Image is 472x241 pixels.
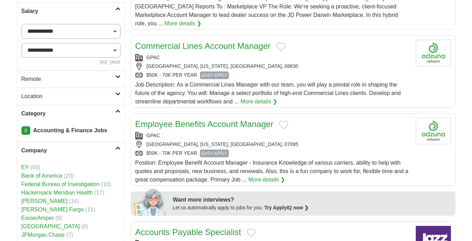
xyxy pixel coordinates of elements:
h2: Company [21,146,115,155]
a: [PERSON_NAME] Fargo [21,207,84,213]
button: Add to favorite jobs [279,121,288,129]
a: Location [17,88,125,105]
div: $50K - 70K PER YEAR [135,71,410,79]
div: GPAC [135,54,410,61]
div: Let us automatically apply to jobs for you. [173,204,451,211]
span: Position: Employee Benefit Account Manager - Insurance Knowledge of various carriers, ability to ... [135,160,408,183]
a: Category [17,105,125,122]
a: Bank of America [21,173,63,179]
button: Add to favorite jobs [247,229,256,237]
h2: Category [21,109,115,118]
span: (11) [85,207,95,213]
span: EASY APPLY [200,150,229,157]
a: More details ❯ [248,176,285,184]
span: (7) [66,232,73,238]
a: More details ❯ [164,19,201,28]
h2: Salary [21,7,115,15]
span: EASY APPLY [200,71,229,79]
strong: Accounting & Finance Jobs [33,127,107,133]
a: Hackensack Meridian Health [21,190,93,196]
span: Job Description: As a Commercial Lines Manager with our team, you will play a pivotal role in sha... [135,82,401,104]
a: EY [21,164,29,170]
button: Add to favorite jobs [276,43,285,51]
img: Company logo [416,40,451,66]
a: Company [17,142,125,159]
span: (8) [82,223,89,229]
span: (16) [69,198,79,204]
span: (20) [64,173,73,179]
div: [GEOGRAPHIC_DATA], [US_STATE], [GEOGRAPHIC_DATA], 07095 [135,141,410,148]
a: Salary [17,2,125,20]
a: Federal Bureau of Investigation [21,181,99,187]
span: (58) [30,164,40,170]
a: Accounts Payable Specialist [135,227,241,237]
span: (17) [95,190,104,196]
div: [GEOGRAPHIC_DATA], [US_STATE], [GEOGRAPHIC_DATA], 08830 [135,63,410,70]
img: apply-iq-scientist.png [134,188,168,216]
a: EisnerAmper [21,215,54,221]
a: JPMorgan Chase [21,232,65,238]
div: per year [21,58,121,66]
a: [PERSON_NAME] [21,198,68,204]
span: (18) [101,181,111,187]
h2: Remote [21,75,115,83]
img: Company logo [416,118,451,144]
a: Employee Benefits Account Manager [135,119,274,129]
h2: Location [21,92,115,101]
div: $50K - 70K PER YEAR [135,150,410,157]
a: Commercial Lines Account Manager [135,41,271,51]
div: GPAC [135,132,410,139]
a: More details ❯ [240,97,277,106]
div: Want more interviews? [173,196,451,204]
span: (9) [55,215,62,221]
a: [GEOGRAPHIC_DATA] [21,223,80,229]
a: X [21,126,30,135]
a: Remote [17,70,125,88]
a: Try ApplyIQ now ❯ [264,205,309,210]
